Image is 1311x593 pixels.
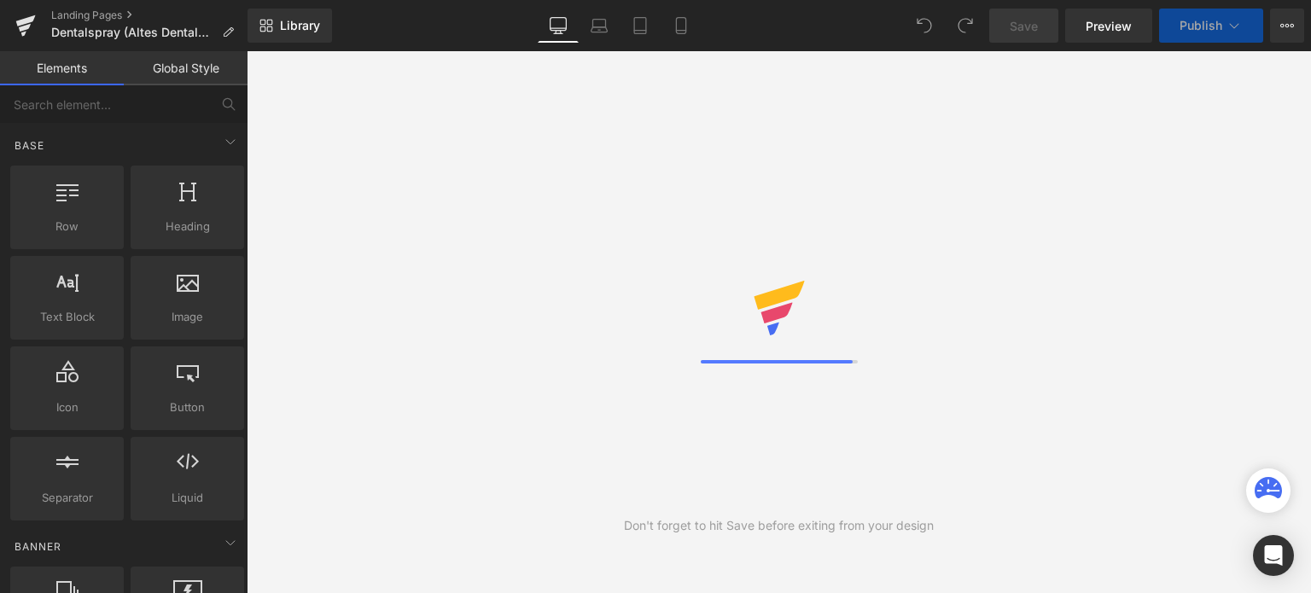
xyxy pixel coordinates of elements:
span: Library [280,18,320,33]
a: Laptop [579,9,620,43]
a: Preview [1065,9,1152,43]
a: Mobile [661,9,702,43]
span: Banner [13,538,63,555]
span: Publish [1180,19,1222,32]
button: Publish [1159,9,1263,43]
span: Preview [1086,17,1132,35]
button: More [1270,9,1304,43]
span: Base [13,137,46,154]
div: Open Intercom Messenger [1253,535,1294,576]
span: Button [136,398,239,416]
button: Redo [948,9,982,43]
span: Icon [15,398,119,416]
div: Don't forget to hit Save before exiting from your design [624,516,934,535]
span: Text Block [15,308,119,326]
span: Separator [15,489,119,507]
span: Row [15,218,119,235]
a: Desktop [538,9,579,43]
a: Tablet [620,9,661,43]
a: Global Style [124,51,248,85]
span: Heading [136,218,239,235]
span: Dentalspray (Altes Dentalspray gegen neues) [51,26,215,39]
span: Save [1010,17,1038,35]
span: Liquid [136,489,239,507]
button: Undo [907,9,941,43]
a: Landing Pages [51,9,248,22]
span: Image [136,308,239,326]
a: New Library [248,9,332,43]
